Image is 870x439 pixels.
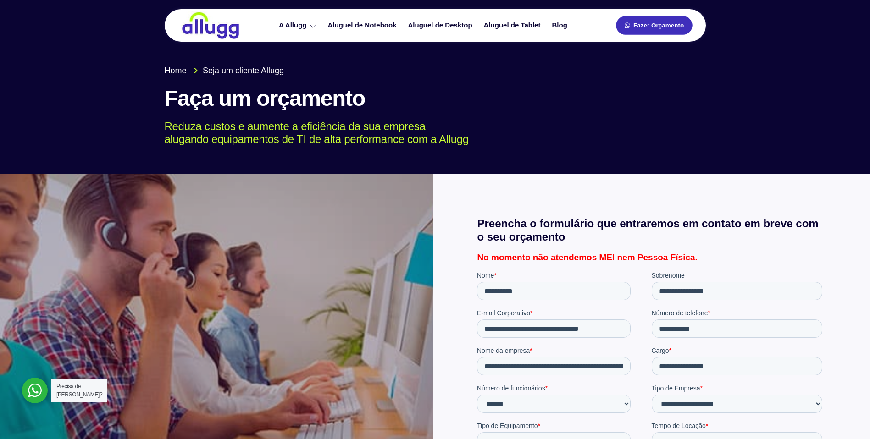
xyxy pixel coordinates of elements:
a: Aluguel de Desktop [404,17,479,33]
span: Seja um cliente Allugg [200,65,284,77]
a: Blog [547,17,574,33]
p: Reduza custos e aumente a eficiência da sua empresa alugando equipamentos de TI de alta performan... [165,120,693,147]
h1: Faça um orçamento [165,86,706,111]
span: Fazer Orçamento [633,22,684,29]
span: Precisa de [PERSON_NAME]? [56,383,102,398]
span: Home [165,65,187,77]
h2: Preencha o formulário que entraremos em contato em breve com o seu orçamento [477,217,826,244]
a: A Allugg [274,17,323,33]
a: Aluguel de Notebook [323,17,404,33]
img: locação de TI é Allugg [181,11,240,39]
p: No momento não atendemos MEI nem Pessoa Física. [477,253,826,262]
a: Aluguel de Tablet [479,17,548,33]
a: Fazer Orçamento [616,16,692,35]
